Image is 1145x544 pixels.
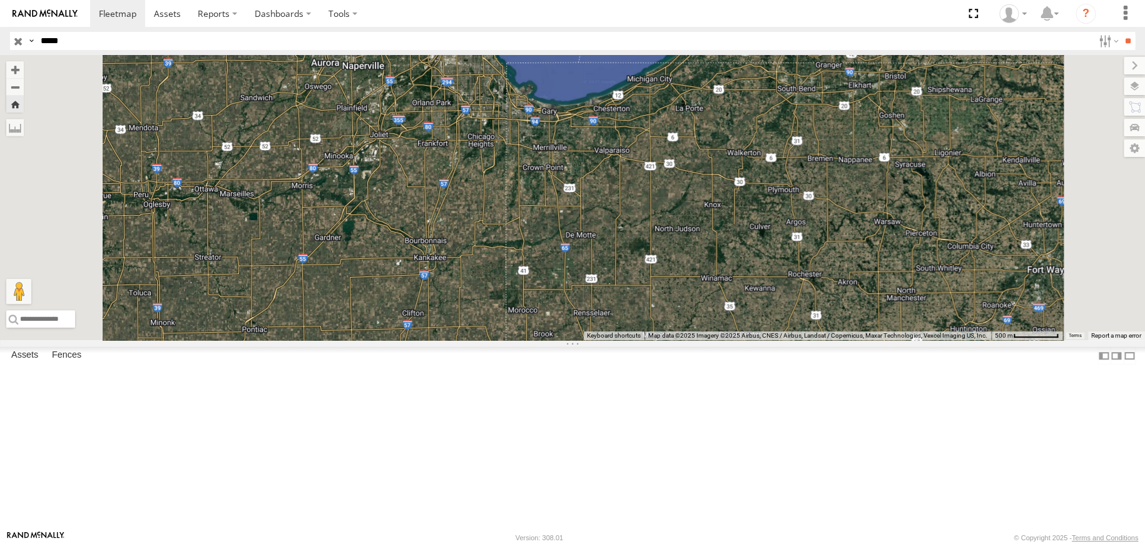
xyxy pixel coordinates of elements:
img: rand-logo.svg [13,9,78,18]
label: Measure [6,119,24,136]
div: © Copyright 2025 - [1014,534,1138,541]
a: Report a map error [1091,332,1141,339]
label: Dock Summary Table to the Left [1097,346,1110,365]
div: Miky Transport [995,4,1031,23]
a: Visit our Website [7,531,64,544]
button: Zoom Home [6,96,24,113]
label: Map Settings [1124,139,1145,157]
div: Version: 308.01 [516,534,563,541]
button: Zoom out [6,78,24,96]
label: Hide Summary Table [1123,346,1136,365]
button: Zoom in [6,61,24,78]
span: 500 m [995,332,1013,339]
button: Drag Pegman onto the map to open Street View [6,279,31,304]
label: Dock Summary Table to the Right [1110,346,1122,365]
label: Search Query [26,32,36,50]
label: Assets [5,347,44,365]
button: Keyboard shortcuts [587,331,641,340]
i: ? [1076,4,1096,24]
a: Terms and Conditions [1072,534,1138,541]
label: Search Filter Options [1094,32,1121,50]
button: Map Scale: 500 m per 69 pixels [991,331,1062,340]
a: Terms (opens in new tab) [1069,333,1082,338]
label: Fences [46,347,88,365]
span: Map data ©2025 Imagery ©2025 Airbus, CNES / Airbus, Landsat / Copernicus, Maxar Technologies, Vex... [648,332,987,339]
